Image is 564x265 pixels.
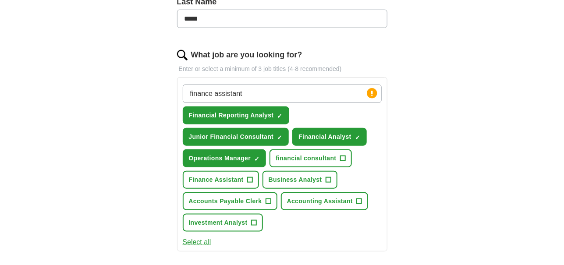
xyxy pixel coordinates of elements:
[183,128,289,146] button: Junior Financial Consultant✓
[277,113,283,120] span: ✓
[355,134,360,141] span: ✓
[189,197,262,206] span: Accounts Payable Clerk
[183,171,259,189] button: Finance Assistant
[292,128,367,146] button: Financial Analyst✓
[287,197,353,206] span: Accounting Assistant
[177,64,387,74] p: Enter or select a minimum of 3 job titles (4-8 recommended)
[276,154,336,163] span: financial consultant
[254,155,259,163] span: ✓
[262,171,337,189] button: Business Analyst
[189,132,274,141] span: Junior Financial Consultant
[177,50,188,60] img: search.png
[298,132,351,141] span: Financial Analyst
[183,192,277,210] button: Accounts Payable Clerk
[183,149,266,167] button: Operations Manager✓
[189,218,248,227] span: Investment Analyst
[269,175,322,184] span: Business Analyst
[183,106,289,124] button: Financial Reporting Analyst✓
[191,49,302,61] label: What job are you looking for?
[270,149,351,167] button: financial consultant
[189,175,244,184] span: Finance Assistant
[189,111,274,120] span: Financial Reporting Analyst
[183,85,382,103] input: Type a job title and press enter
[183,237,211,247] button: Select all
[189,154,251,163] span: Operations Manager
[183,214,263,232] button: Investment Analyst
[277,134,282,141] span: ✓
[281,192,368,210] button: Accounting Assistant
